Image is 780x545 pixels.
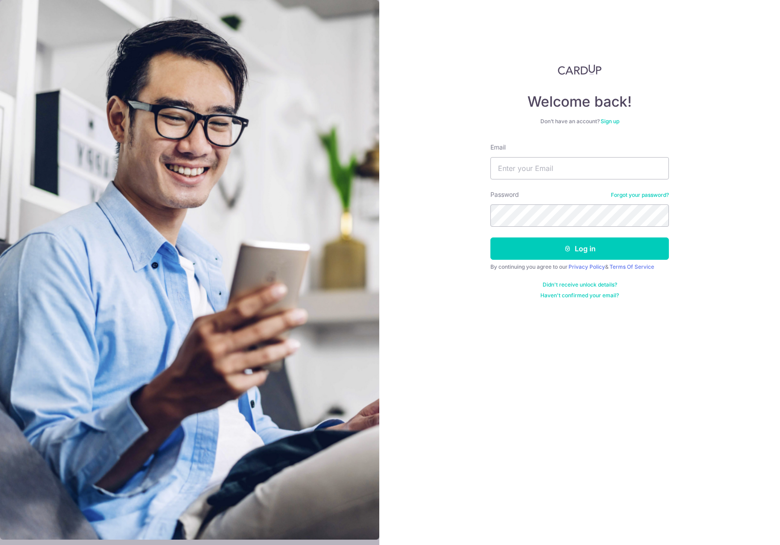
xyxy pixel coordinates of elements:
[611,191,669,199] a: Forgot your password?
[543,281,617,288] a: Didn't receive unlock details?
[490,237,669,260] button: Log in
[490,190,519,199] label: Password
[610,263,654,270] a: Terms Of Service
[490,143,506,152] label: Email
[490,157,669,179] input: Enter your Email
[558,64,602,75] img: CardUp Logo
[490,93,669,111] h4: Welcome back!
[490,263,669,270] div: By continuing you agree to our &
[540,292,619,299] a: Haven't confirmed your email?
[490,118,669,125] div: Don’t have an account?
[601,118,619,125] a: Sign up
[568,263,605,270] a: Privacy Policy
